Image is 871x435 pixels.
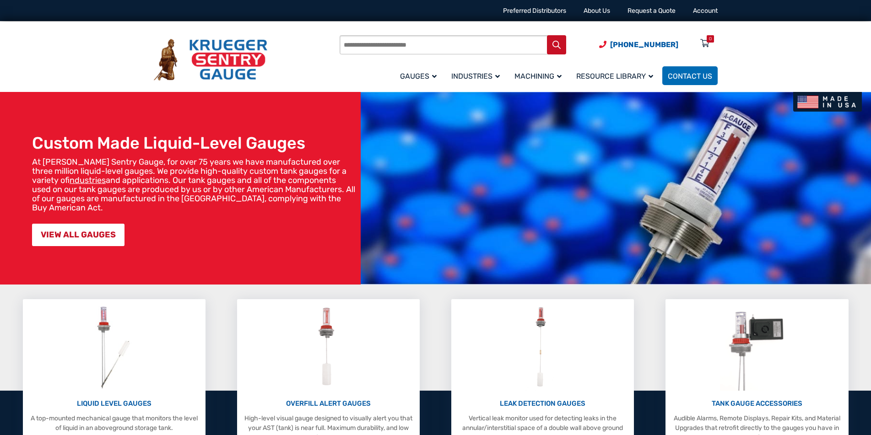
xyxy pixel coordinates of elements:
[361,92,871,285] img: bg_hero_bannerksentry
[32,224,124,246] a: VIEW ALL GAUGES
[610,40,678,49] span: [PHONE_NUMBER]
[662,66,718,85] a: Contact Us
[451,72,500,81] span: Industries
[668,72,712,81] span: Contact Us
[576,72,653,81] span: Resource Library
[154,39,267,81] img: Krueger Sentry Gauge
[456,398,630,409] p: LEAK DETECTION GAUGES
[27,414,201,433] p: A top-mounted mechanical gauge that monitors the level of liquid in an aboveground storage tank.
[395,65,446,86] a: Gauges
[628,7,676,15] a: Request a Quote
[308,304,349,391] img: Overfill Alert Gauges
[720,304,794,391] img: Tank Gauge Accessories
[32,133,356,153] h1: Custom Made Liquid-Level Gauges
[70,175,106,185] a: industries
[525,304,561,391] img: Leak Detection Gauges
[584,7,610,15] a: About Us
[514,72,562,81] span: Machining
[709,35,712,43] div: 0
[32,157,356,212] p: At [PERSON_NAME] Sentry Gauge, for over 75 years we have manufactured over three million liquid-l...
[670,398,844,409] p: TANK GAUGE ACCESSORIES
[571,65,662,86] a: Resource Library
[90,304,138,391] img: Liquid Level Gauges
[446,65,509,86] a: Industries
[27,398,201,409] p: LIQUID LEVEL GAUGES
[693,7,718,15] a: Account
[793,92,862,112] img: Made In USA
[400,72,437,81] span: Gauges
[599,39,678,50] a: Phone Number (920) 434-8860
[242,398,416,409] p: OVERFILL ALERT GAUGES
[503,7,566,15] a: Preferred Distributors
[509,65,571,86] a: Machining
